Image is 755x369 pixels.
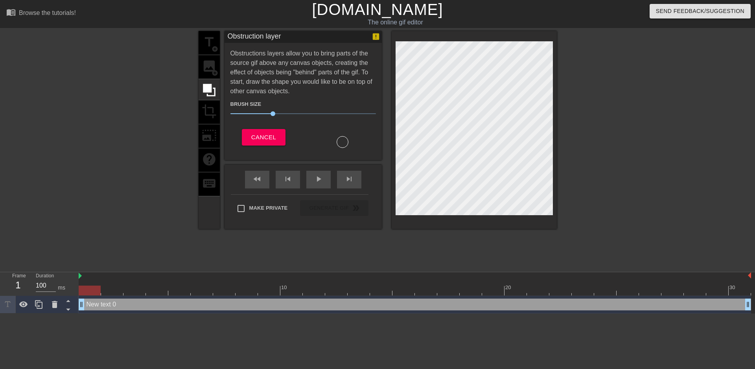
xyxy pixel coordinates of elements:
div: Obstructions layers allow you to bring parts of the source gif above any canvas objects, creating... [230,49,376,148]
div: 20 [505,284,512,292]
span: fast_rewind [252,174,262,184]
button: Send Feedback/Suggestion [650,4,751,18]
div: 30 [729,284,737,292]
a: Browse the tutorials! [6,7,76,20]
span: skip_previous [283,174,293,184]
div: ms [58,284,65,292]
span: Make Private [249,204,288,212]
span: Cancel [251,132,276,142]
div: 10 [281,284,288,292]
div: 1 [12,278,24,292]
div: Frame [6,272,30,295]
button: Cancel [242,129,285,146]
label: Duration [36,274,54,279]
img: bound-end.png [748,272,751,279]
span: drag_handle [744,301,752,308]
span: drag_handle [77,301,85,308]
span: Send Feedback/Suggestion [656,6,744,16]
div: Browse the tutorials! [19,9,76,16]
div: The online gif editor [256,18,535,27]
span: menu_book [6,7,16,17]
div: Obstruction layer [228,31,281,43]
span: skip_next [344,174,354,184]
a: [DOMAIN_NAME] [312,1,443,18]
label: Brush Size [230,100,261,108]
span: play_arrow [314,174,323,184]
